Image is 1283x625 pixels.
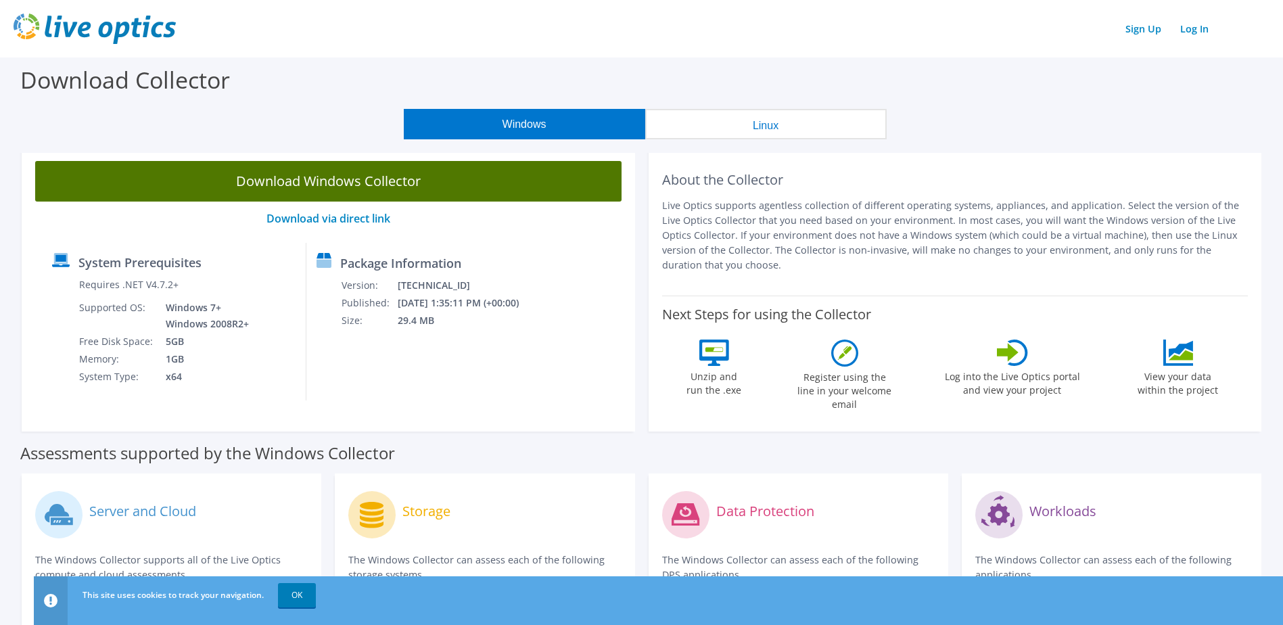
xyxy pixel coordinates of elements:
[662,172,1249,188] h2: About the Collector
[78,333,156,350] td: Free Disk Space:
[78,368,156,386] td: System Type:
[1029,505,1096,518] label: Workloads
[35,161,622,202] a: Download Windows Collector
[20,446,395,460] label: Assessments supported by the Windows Collector
[266,211,390,226] a: Download via direct link
[14,14,176,44] img: live_optics_svg.svg
[397,277,537,294] td: [TECHNICAL_ID]
[1129,366,1227,397] label: View your data within the project
[397,312,537,329] td: 29.4 MB
[975,553,1248,582] p: The Windows Collector can assess each of the following applications.
[83,589,264,601] span: This site uses cookies to track your navigation.
[1173,19,1215,39] a: Log In
[794,367,895,411] label: Register using the line in your welcome email
[645,109,887,139] button: Linux
[662,198,1249,273] p: Live Optics supports agentless collection of different operating systems, appliances, and applica...
[89,505,196,518] label: Server and Cloud
[340,256,461,270] label: Package Information
[20,64,230,95] label: Download Collector
[397,294,537,312] td: [DATE] 1:35:11 PM (+00:00)
[78,350,156,368] td: Memory:
[341,312,397,329] td: Size:
[78,299,156,333] td: Supported OS:
[156,368,252,386] td: x64
[662,553,935,582] p: The Windows Collector can assess each of the following DPS applications.
[402,505,450,518] label: Storage
[716,505,814,518] label: Data Protection
[341,277,397,294] td: Version:
[404,109,645,139] button: Windows
[156,333,252,350] td: 5GB
[278,583,316,607] a: OK
[79,278,179,292] label: Requires .NET V4.7.2+
[341,294,397,312] td: Published:
[78,256,202,269] label: System Prerequisites
[348,553,621,582] p: The Windows Collector can assess each of the following storage systems.
[156,299,252,333] td: Windows 7+ Windows 2008R2+
[1119,19,1168,39] a: Sign Up
[662,306,871,323] label: Next Steps for using the Collector
[35,553,308,582] p: The Windows Collector supports all of the Live Optics compute and cloud assessments.
[944,366,1081,397] label: Log into the Live Optics portal and view your project
[683,366,745,397] label: Unzip and run the .exe
[156,350,252,368] td: 1GB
